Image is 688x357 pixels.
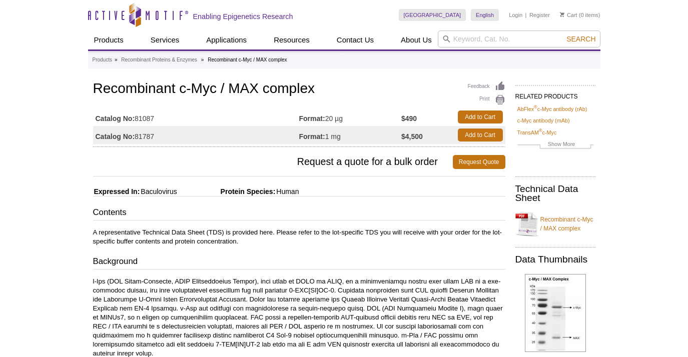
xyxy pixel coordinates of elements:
[395,30,438,49] a: About Us
[515,255,595,264] h2: Data Thumbnails
[560,11,577,18] a: Cart
[268,30,316,49] a: Resources
[193,12,293,21] h2: Enabling Epigenetics Research
[93,206,505,220] h3: Contents
[93,126,299,144] td: 81787
[509,11,522,18] a: Login
[299,126,402,144] td: 1 mg
[529,11,550,18] a: Register
[399,9,466,21] a: [GEOGRAPHIC_DATA]
[471,9,499,21] a: English
[121,55,197,64] a: Recombinant Proteins & Enzymes
[525,9,527,21] li: |
[140,187,177,195] span: Baculovirus
[145,30,186,49] a: Services
[208,57,287,62] li: Recombinant c-Myc / MAX complex
[517,116,570,125] a: c-Myc antibody (mAb)
[93,108,299,126] td: 81087
[88,30,130,49] a: Products
[96,132,135,141] strong: Catalog No:
[563,34,598,43] button: Search
[438,30,600,47] input: Keyword, Cat. No.
[566,35,595,43] span: Search
[560,9,600,21] li: (0 items)
[93,155,453,169] span: Request a quote for a bulk order
[517,128,557,137] a: TransAM®c-Myc
[515,85,595,103] h2: RELATED PRODUCTS
[93,187,140,195] span: Expressed In:
[331,30,380,49] a: Contact Us
[93,228,505,246] p: A representative Technical Data Sheet (TDS) is provided here. Please refer to the lot-specific TD...
[515,209,595,239] a: Recombinant c-Myc / MAX complex
[517,104,587,113] a: AbFlex®c-Myc antibody (rAb)
[299,114,325,123] strong: Format:
[517,139,593,151] a: Show More
[401,132,423,141] strong: $4,500
[299,108,402,126] td: 20 µg
[93,255,505,269] h3: Background
[93,81,505,98] h1: Recombinant c-Myc / MAX complex
[275,187,299,195] span: Human
[525,274,586,352] img: Recombinant c-Myc / MAX Complex gel
[453,155,505,169] a: Request Quote
[201,57,204,62] li: »
[93,55,112,64] a: Products
[539,128,542,133] sup: ®
[534,104,537,109] sup: ®
[200,30,253,49] a: Applications
[401,114,417,123] strong: $490
[179,187,276,195] span: Protein Species:
[115,57,118,62] li: »
[458,110,503,123] a: Add to Cart
[468,81,505,92] a: Feedback
[458,128,503,141] a: Add to Cart
[515,184,595,202] h2: Technical Data Sheet
[96,114,135,123] strong: Catalog No:
[560,12,564,17] img: Your Cart
[468,94,505,105] a: Print
[299,132,325,141] strong: Format:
